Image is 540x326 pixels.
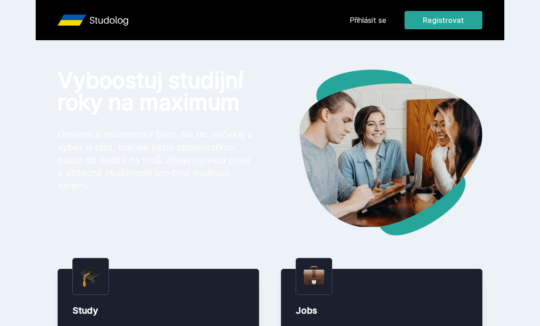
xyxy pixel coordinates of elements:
[58,128,255,192] p: Usnadni si studentský život. Na nic nečekej a vyber si stáž, trainee nebo absolvestkou pozici od ...
[80,266,101,287] img: graduation-cap.png
[58,69,255,113] h1: Vyboostuj studijní roky na maximum
[405,11,482,29] button: Registrovat
[296,304,468,317] div: Jobs
[72,304,244,317] div: Study
[303,264,324,287] img: briefcase.png
[350,15,386,26] a: Přihlásit se
[270,69,482,235] img: hero.png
